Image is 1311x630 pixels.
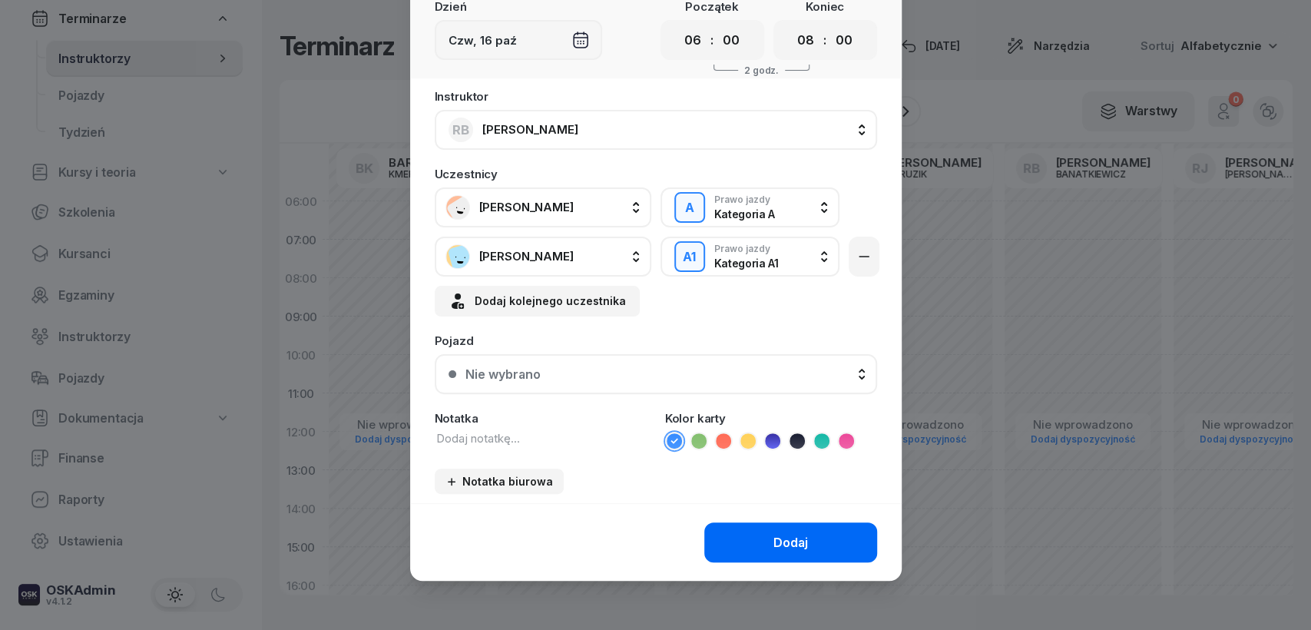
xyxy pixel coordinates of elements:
button: APrawo jazdyKategoria A [660,187,839,227]
button: Nie wybrano [435,354,877,394]
div: Dodaj kolejnego uczestnika [449,292,626,310]
div: : [823,31,826,49]
button: A1Prawo jazdyKategoria A1 [660,237,839,277]
button: Dodaj kolejnego uczestnika [435,286,640,317]
span: RB [452,124,469,137]
span: [PERSON_NAME] [479,250,641,264]
button: Dodaj [704,522,877,562]
div: Notatka biurowa [445,475,553,488]
button: RB[PERSON_NAME] [435,110,877,150]
div: Nie wybrano [465,367,541,382]
span: [PERSON_NAME] [482,122,578,137]
button: Notatka biurowa [435,469,564,494]
span: [PERSON_NAME] [479,201,641,214]
div: Dodaj [773,535,808,550]
div: : [710,31,713,49]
